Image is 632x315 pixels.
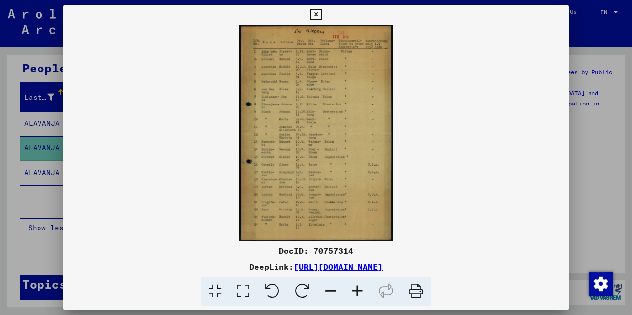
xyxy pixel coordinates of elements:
[294,262,383,272] a: [URL][DOMAIN_NAME]
[63,25,569,241] img: 001.jpg
[63,261,569,273] div: DeepLink:
[589,272,612,295] div: Change consent
[589,272,613,296] img: Change consent
[63,245,569,257] div: DocID: 70757314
